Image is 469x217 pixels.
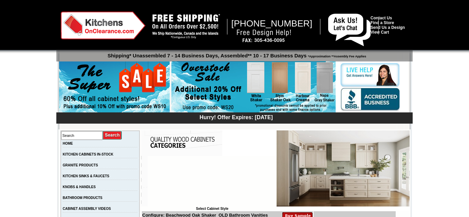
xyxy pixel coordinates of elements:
[63,152,113,156] a: KITCHEN CABINETS IN-STOCK
[63,163,98,167] a: GRANITE PRODUCTS
[277,130,410,206] img: Beachwood Oak Shaker_OLD
[371,30,389,35] a: View Cart
[61,12,146,39] img: Kitchens on Clearance Logo
[148,156,277,207] iframe: Browser incompatible
[231,18,313,29] span: [PHONE_NUMBER]
[196,207,228,211] b: Select Cabinet Style
[63,185,96,189] a: KNOBS & HANDLES
[63,174,109,178] a: KITCHEN SINKS & FAUCETS
[371,20,394,25] a: Find a Store
[63,207,111,211] a: CABINET ASSEMBLY VIDEOS
[371,25,405,30] a: Send Us a Design
[306,53,366,58] span: *Approximation **Assembly Fee Applies
[103,131,122,140] input: Submit
[371,16,392,20] a: Contact Us
[63,196,102,200] a: BATHROOM PRODUCTS
[60,50,413,58] p: Shipping* Unassembled 7 - 14 Business Days, Assembled** 10 - 17 Business Days
[63,142,73,145] a: HOME
[60,113,413,121] div: Hurry! Offer Expires: [DATE]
